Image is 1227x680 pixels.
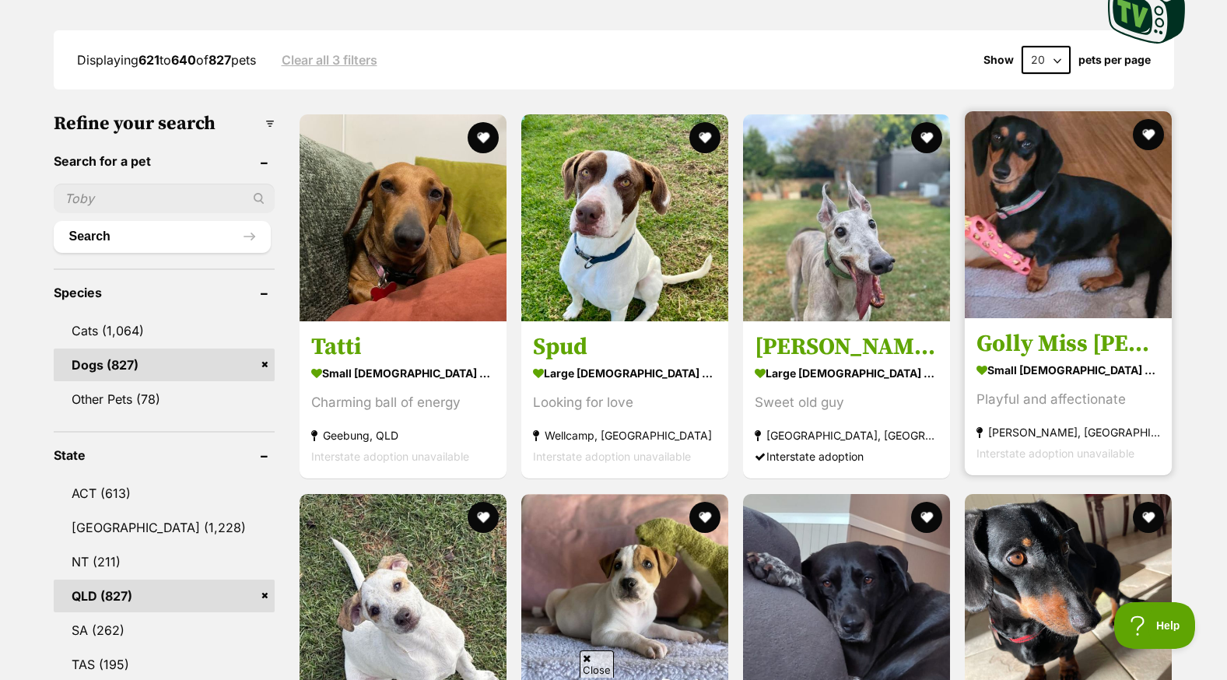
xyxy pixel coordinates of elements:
a: [PERSON_NAME] (aka [PERSON_NAME]) large [DEMOGRAPHIC_DATA] Dog Sweet old guy [GEOGRAPHIC_DATA], [... [743,321,950,479]
strong: [PERSON_NAME], [GEOGRAPHIC_DATA] [976,422,1160,443]
span: Interstate adoption unavailable [976,447,1134,461]
button: favourite [468,502,499,533]
h3: Refine your search [54,113,275,135]
button: favourite [911,122,942,153]
a: Golly Miss [PERSON_NAME] small [DEMOGRAPHIC_DATA] Dog Playful and affectionate [PERSON_NAME], [GE... [965,318,1172,476]
label: pets per page [1078,54,1151,66]
h3: Tatti [311,333,495,363]
img: Spud - Bull Arab Dog [521,114,728,321]
button: favourite [468,122,499,153]
a: SA (262) [54,614,275,647]
button: Search [54,221,272,252]
button: favourite [911,502,942,533]
strong: small [DEMOGRAPHIC_DATA] Dog [976,359,1160,382]
span: Interstate adoption unavailable [533,450,691,464]
a: [GEOGRAPHIC_DATA] (1,228) [54,511,275,544]
img: Percy (aka Yankee) - Greyhound Dog [743,114,950,321]
strong: small [DEMOGRAPHIC_DATA] Dog [311,363,495,385]
a: Other Pets (78) [54,383,275,415]
strong: [GEOGRAPHIC_DATA], [GEOGRAPHIC_DATA] [755,426,938,447]
h3: [PERSON_NAME] (aka [PERSON_NAME]) [755,333,938,363]
a: Cats (1,064) [54,314,275,347]
a: NT (211) [54,545,275,578]
span: Displaying to of pets [77,52,256,68]
strong: 621 [138,52,160,68]
div: Sweet old guy [755,393,938,414]
strong: Geebung, QLD [311,426,495,447]
h3: Golly Miss [PERSON_NAME] [976,330,1160,359]
button: favourite [1134,502,1165,533]
strong: large [DEMOGRAPHIC_DATA] Dog [533,363,717,385]
span: Show [983,54,1014,66]
strong: 827 [209,52,231,68]
div: Charming ball of energy [311,393,495,414]
iframe: Help Scout Beacon - Open [1114,602,1196,649]
header: Species [54,286,275,300]
button: favourite [1134,119,1165,150]
h3: Spud [533,333,717,363]
a: Dogs (827) [54,349,275,381]
span: Close [580,650,614,678]
div: Looking for love [533,393,717,414]
a: Clear all 3 filters [282,53,377,67]
header: State [54,448,275,462]
a: QLD (827) [54,580,275,612]
button: favourite [689,502,720,533]
strong: large [DEMOGRAPHIC_DATA] Dog [755,363,938,385]
a: Tatti small [DEMOGRAPHIC_DATA] Dog Charming ball of energy Geebung, QLD Interstate adoption unava... [300,321,507,479]
strong: 640 [171,52,196,68]
button: favourite [689,122,720,153]
span: Interstate adoption unavailable [311,450,469,464]
a: ACT (613) [54,477,275,510]
img: Tatti - Dachshund (Miniature Smooth Haired) Dog [300,114,507,321]
img: Golly Miss Molly - Dachshund (Miniature Smooth Haired) Dog [965,111,1172,318]
div: Playful and affectionate [976,390,1160,411]
div: Interstate adoption [755,447,938,468]
a: Spud large [DEMOGRAPHIC_DATA] Dog Looking for love Wellcamp, [GEOGRAPHIC_DATA] Interstate adoptio... [521,321,728,479]
input: Toby [54,184,275,213]
strong: Wellcamp, [GEOGRAPHIC_DATA] [533,426,717,447]
header: Search for a pet [54,154,275,168]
